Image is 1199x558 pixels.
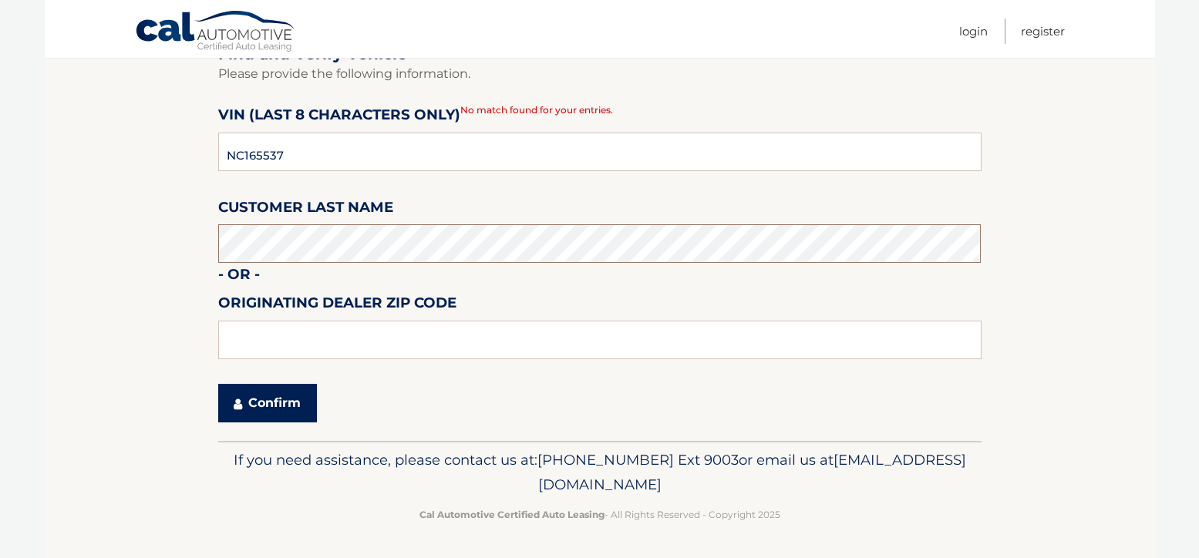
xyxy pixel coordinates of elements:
[218,63,982,85] p: Please provide the following information.
[419,509,605,520] strong: Cal Automotive Certified Auto Leasing
[218,196,393,224] label: Customer Last Name
[218,103,460,132] label: VIN (last 8 characters only)
[959,18,988,44] a: Login
[537,451,739,469] span: [PHONE_NUMBER] Ext 9003
[460,104,613,116] span: No match found for your entries.
[218,263,260,291] label: - or -
[135,10,297,55] a: Cal Automotive
[1021,18,1065,44] a: Register
[228,506,972,523] p: - All Rights Reserved - Copyright 2025
[228,448,972,497] p: If you need assistance, please contact us at: or email us at
[218,291,456,320] label: Originating Dealer Zip Code
[538,451,966,493] span: [EMAIL_ADDRESS][DOMAIN_NAME]
[218,384,317,422] button: Confirm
